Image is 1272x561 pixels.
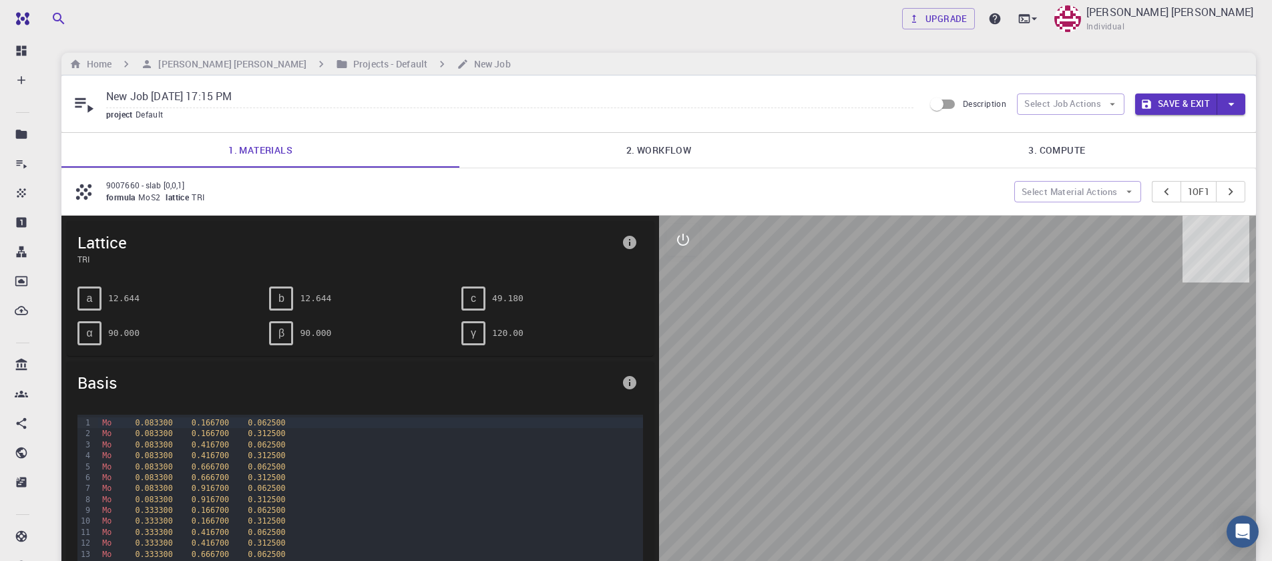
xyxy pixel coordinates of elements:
[248,473,285,482] span: 0.312500
[902,8,975,29] a: Upgrade
[278,293,284,305] span: b
[192,429,229,438] span: 0.166700
[153,57,306,71] h6: [PERSON_NAME] [PERSON_NAME]
[135,462,172,472] span: 0.083300
[469,57,511,71] h6: New Job
[135,495,172,504] span: 0.083300
[77,483,92,494] div: 7
[348,57,427,71] h6: Projects - Default
[492,321,523,345] pre: 120.00
[77,505,92,516] div: 9
[1086,20,1124,33] span: Individual
[77,417,92,428] div: 1
[192,550,229,559] span: 0.666700
[102,451,112,460] span: Mo
[77,494,92,505] div: 8
[102,495,112,504] span: Mo
[135,418,172,427] span: 0.083300
[192,516,229,526] span: 0.166700
[192,484,229,493] span: 0.916700
[135,550,172,559] span: 0.333300
[135,538,172,548] span: 0.333300
[86,327,92,339] span: α
[1152,181,1246,202] div: pager
[192,192,210,202] span: TRI
[300,287,331,310] pre: 12.644
[102,462,112,472] span: Mo
[1086,4,1253,20] p: [PERSON_NAME] [PERSON_NAME]
[77,549,92,560] div: 13
[192,462,229,472] span: 0.666700
[248,495,285,504] span: 0.312500
[138,192,166,202] span: MoS2
[106,109,136,120] span: project
[300,321,331,345] pre: 90.000
[102,550,112,559] span: Mo
[135,429,172,438] span: 0.083300
[192,528,229,537] span: 0.416700
[77,538,92,548] div: 12
[135,506,172,515] span: 0.333300
[11,12,29,25] img: logo
[1017,93,1124,115] button: Select Job Actions
[136,109,169,120] span: Default
[77,439,92,450] div: 3
[248,451,285,460] span: 0.312500
[248,516,285,526] span: 0.312500
[248,440,285,449] span: 0.062500
[108,321,140,345] pre: 90.000
[278,327,284,339] span: β
[77,516,92,526] div: 10
[108,287,140,310] pre: 12.644
[102,429,112,438] span: Mo
[192,506,229,515] span: 0.166700
[102,418,112,427] span: Mo
[77,372,616,393] span: Basis
[106,192,138,202] span: formula
[102,516,112,526] span: Mo
[192,538,229,548] span: 0.416700
[77,461,92,472] div: 5
[77,527,92,538] div: 11
[27,9,75,21] span: Support
[81,57,112,71] h6: Home
[192,473,229,482] span: 0.666700
[102,506,112,515] span: Mo
[1181,181,1217,202] button: 1of1
[192,451,229,460] span: 0.416700
[135,451,172,460] span: 0.083300
[135,528,172,537] span: 0.333300
[1227,516,1259,548] div: Open Intercom Messenger
[471,293,476,305] span: c
[459,133,857,168] a: 2. Workflow
[248,418,285,427] span: 0.062500
[77,472,92,483] div: 6
[1054,5,1081,32] img: Sanjay Kumar Mahla
[248,429,285,438] span: 0.312500
[67,57,513,71] nav: breadcrumb
[471,327,476,339] span: γ
[192,495,229,504] span: 0.916700
[77,450,92,461] div: 4
[77,253,616,265] span: TRI
[166,192,192,202] span: lattice
[106,179,1004,191] p: 9007660 - slab [0,0,1]
[102,538,112,548] span: Mo
[492,287,523,310] pre: 49.180
[616,369,643,396] button: info
[1014,181,1141,202] button: Select Material Actions
[248,506,285,515] span: 0.062500
[102,473,112,482] span: Mo
[135,484,172,493] span: 0.083300
[77,232,616,253] span: Lattice
[192,440,229,449] span: 0.416700
[248,550,285,559] span: 0.062500
[616,229,643,256] button: info
[135,473,172,482] span: 0.083300
[858,133,1256,168] a: 3. Compute
[102,484,112,493] span: Mo
[1135,93,1217,115] button: Save & Exit
[248,538,285,548] span: 0.312500
[61,133,459,168] a: 1. Materials
[248,462,285,472] span: 0.062500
